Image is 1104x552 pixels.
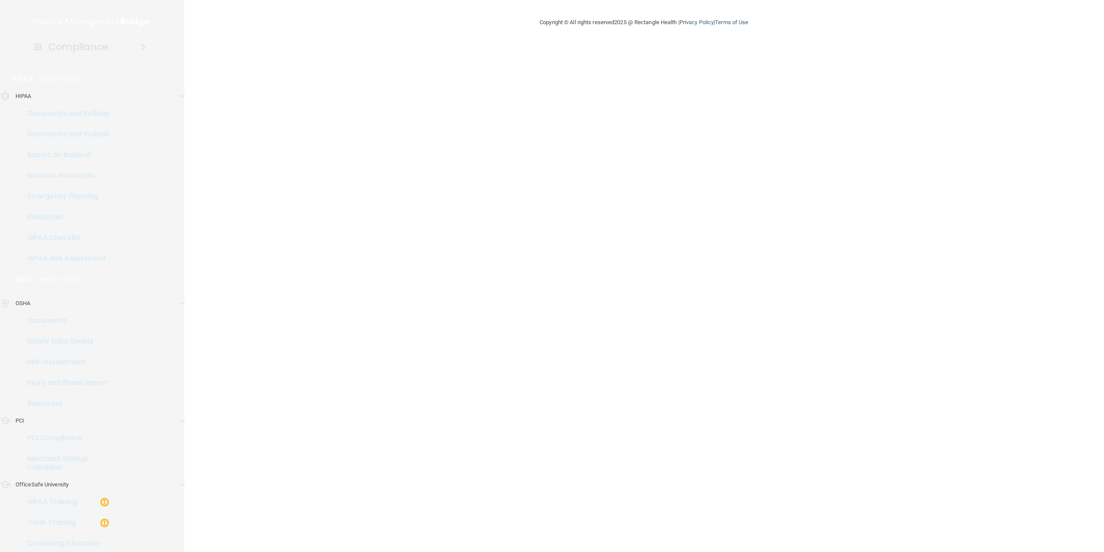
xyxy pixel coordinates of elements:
[99,517,110,528] img: warning-circle.0cc9ac19.png
[99,497,110,508] img: warning-circle.0cc9ac19.png
[6,518,75,527] p: OSHA Training
[16,479,69,490] p: OfficeSafe University
[16,298,30,309] p: OSHA
[6,254,123,263] p: HIPAA Risk Assessment
[715,19,748,25] a: Terms of Use
[6,399,123,408] p: Resources
[6,171,123,180] p: Business Associates
[6,109,123,118] p: Documents and Policies
[6,379,123,387] p: Injury and Illness Report
[16,416,24,426] p: PCI
[33,13,151,31] img: PMB logo
[6,454,123,472] p: Merchant Savings Calculator
[6,337,123,346] p: Safety Data Sheets
[6,539,123,548] p: Continuing Education
[6,316,123,325] p: Documents
[38,274,83,284] p: Learn More!
[6,151,123,159] p: Report an Incident
[16,91,31,101] p: HIPAA
[486,9,801,36] div: Copyright © All rights reserved 2025 @ Rectangle Health | |
[12,74,34,84] p: HIPAA
[6,213,123,221] p: Resources
[12,274,33,284] p: OSHA
[6,233,123,242] p: HIPAA Checklist
[680,19,714,25] a: Privacy Policy
[6,434,123,442] p: PCI Compliance
[6,358,123,366] p: Self-Assessment
[6,130,123,139] p: Documents and Policies
[48,41,108,53] h4: Compliance
[6,498,77,506] p: HIPAA Training
[6,192,123,201] p: Emergency Planning
[38,74,84,84] p: Learn More!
